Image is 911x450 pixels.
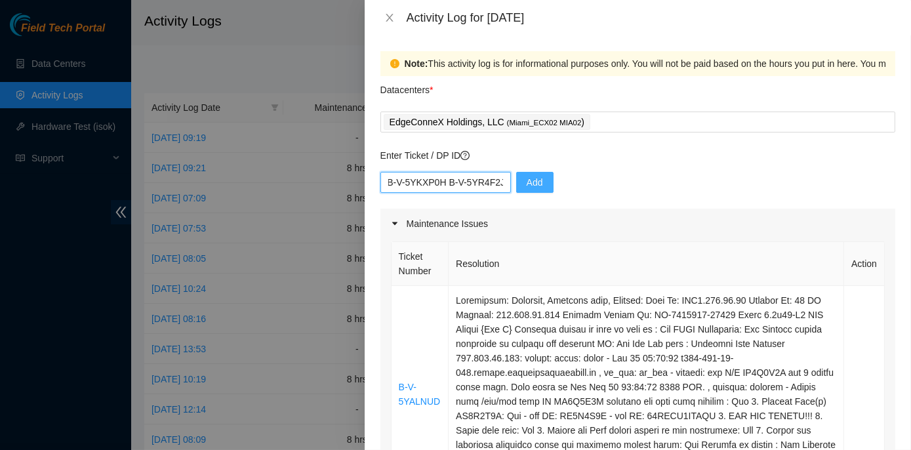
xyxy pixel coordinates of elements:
p: EdgeConneX Holdings, LLC ) [390,115,584,130]
span: caret-right [391,220,399,228]
div: Activity Log for [DATE] [407,10,895,25]
span: question-circle [460,151,470,160]
span: ( Miami_ECX02 MIA02 [507,119,582,127]
span: Add [527,175,543,190]
p: Enter Ticket / DP ID [380,148,895,163]
button: Close [380,12,399,24]
th: Resolution [449,242,844,286]
th: Ticket Number [392,242,449,286]
p: Datacenters [380,76,434,97]
th: Action [844,242,885,286]
span: close [384,12,395,23]
button: Add [516,172,554,193]
div: Maintenance Issues [380,209,895,239]
span: exclamation-circle [390,59,399,68]
a: B-V-5YALNUD [399,382,441,407]
strong: Note: [405,56,428,71]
